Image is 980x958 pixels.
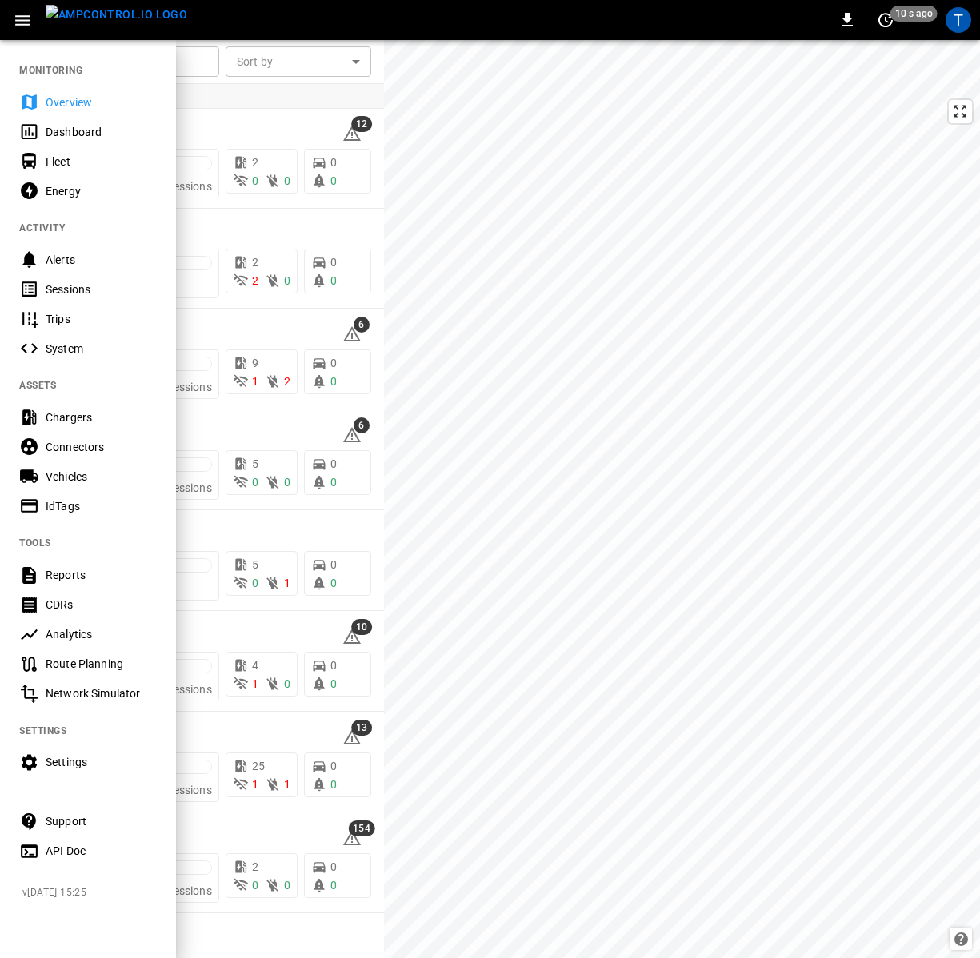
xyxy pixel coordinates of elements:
div: Trips [46,311,157,327]
div: Energy [46,183,157,199]
div: Reports [46,567,157,583]
div: Route Planning [46,656,157,672]
div: Analytics [46,626,157,642]
span: 10 s ago [890,6,938,22]
div: Dashboard [46,124,157,140]
div: API Doc [46,843,157,859]
div: Support [46,813,157,829]
div: Chargers [46,409,157,425]
img: ampcontrol.io logo [46,5,187,25]
div: Settings [46,754,157,770]
div: Sessions [46,281,157,297]
div: Vehicles [46,469,157,485]
div: Fleet [46,154,157,170]
span: v [DATE] 15:25 [22,885,163,901]
div: CDRs [46,597,157,613]
div: profile-icon [946,7,971,33]
div: Network Simulator [46,685,157,701]
div: IdTags [46,498,157,514]
button: set refresh interval [873,7,898,33]
div: Alerts [46,252,157,268]
div: Connectors [46,439,157,455]
div: Overview [46,94,157,110]
div: System [46,341,157,357]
